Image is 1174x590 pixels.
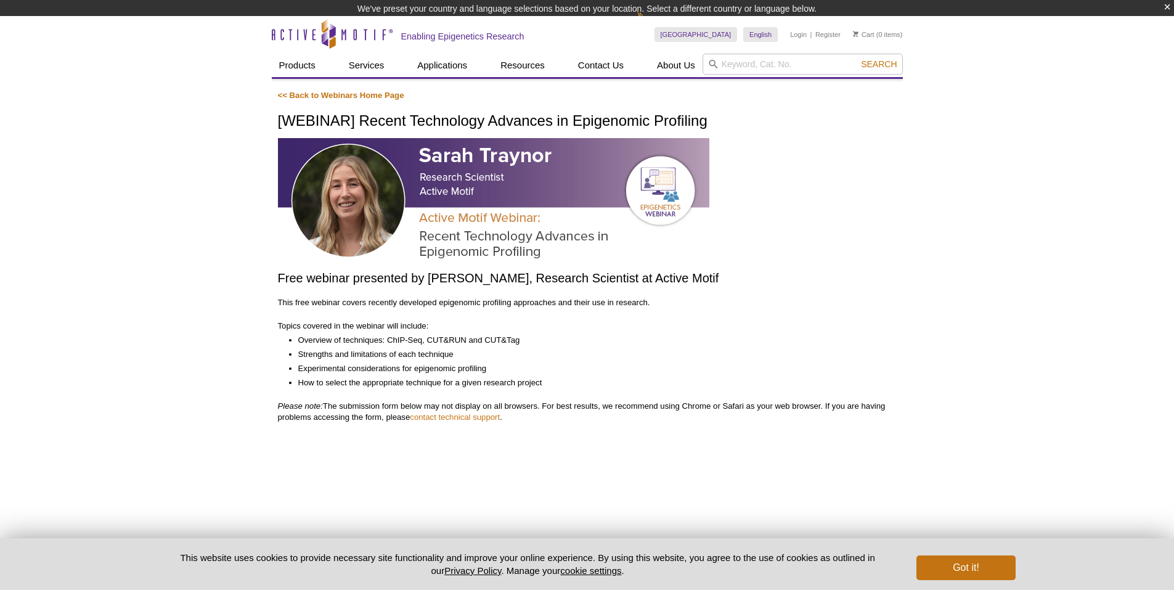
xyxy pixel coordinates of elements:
a: Services [341,54,392,77]
a: Resources [493,54,552,77]
a: About Us [650,54,703,77]
button: cookie settings [560,565,621,576]
li: | [810,27,812,42]
li: How to select the appropriate technique for a given research project [298,377,884,388]
button: Got it! [916,555,1015,580]
li: Experimental considerations for epigenomic profiling [298,363,884,374]
span: Search [861,59,897,69]
a: contact technical support [410,412,500,422]
a: Cart [853,30,874,39]
a: Login [790,30,807,39]
li: Strengths and limitations of each technique [298,349,884,360]
em: Please note: [278,401,323,411]
a: Register [815,30,841,39]
a: Applications [410,54,475,77]
h2: Enabling Epigenetics Research [401,31,524,42]
p: This free webinar covers recently developed epigenomic profiling approaches and their use in rese... [278,297,897,308]
a: << Back to Webinars Home Page [278,91,404,100]
a: English [743,27,778,42]
a: Contact Us [571,54,631,77]
a: Privacy Policy [444,565,501,576]
img: Recent Technology Advances in Epigenomic Profiling - Free Webinar [278,138,709,264]
button: Search [857,59,900,70]
h1: [WEBINAR] Recent Technology Advances in Epigenomic Profiling [278,113,897,131]
p: Topics covered in the webinar will include: [278,321,897,332]
li: (0 items) [853,27,903,42]
input: Keyword, Cat. No. [703,54,903,75]
img: Change Here [637,9,669,38]
li: Overview of techniques: ChIP-Seq, CUT&RUN and CUT&Tag [298,335,884,346]
p: This website uses cookies to provide necessary site functionality and improve your online experie... [159,551,897,577]
img: Your Cart [853,31,858,37]
h2: Free webinar presented by [PERSON_NAME], Research Scientist at Active Motif [278,270,897,288]
a: Products [272,54,323,77]
p: The submission form below may not display on all browsers. For best results, we recommend using C... [278,401,897,423]
a: [GEOGRAPHIC_DATA] [654,27,738,42]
